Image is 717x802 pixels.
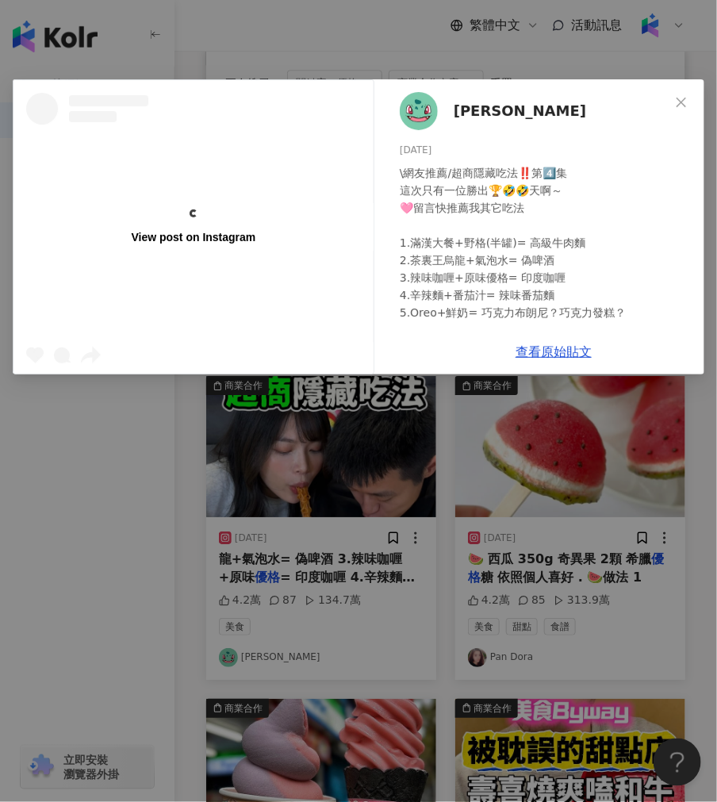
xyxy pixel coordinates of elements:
a: KOL Avatar[PERSON_NAME] [400,92,692,130]
div: \網友推薦/超商隱藏吃法‼️第4️⃣集 這次只有一位勝出🏆🤣🤣天啊～ 🩷留言快推薦我其它吃法 1.滿漢大餐+野格(半罐)= 高級牛肉麵 2.茶裏王烏龍+氣泡水= 偽啤酒 3.辣味咖喱+原味優格=... [400,164,714,374]
span: close [675,96,688,109]
div: [DATE] [400,143,714,158]
a: View post on Instagram [13,80,374,374]
span: [PERSON_NAME] [454,100,586,122]
a: 查看原始貼文 [516,344,592,359]
button: Close [665,86,697,118]
img: KOL Avatar [400,92,438,130]
div: View post on Instagram [132,230,256,244]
